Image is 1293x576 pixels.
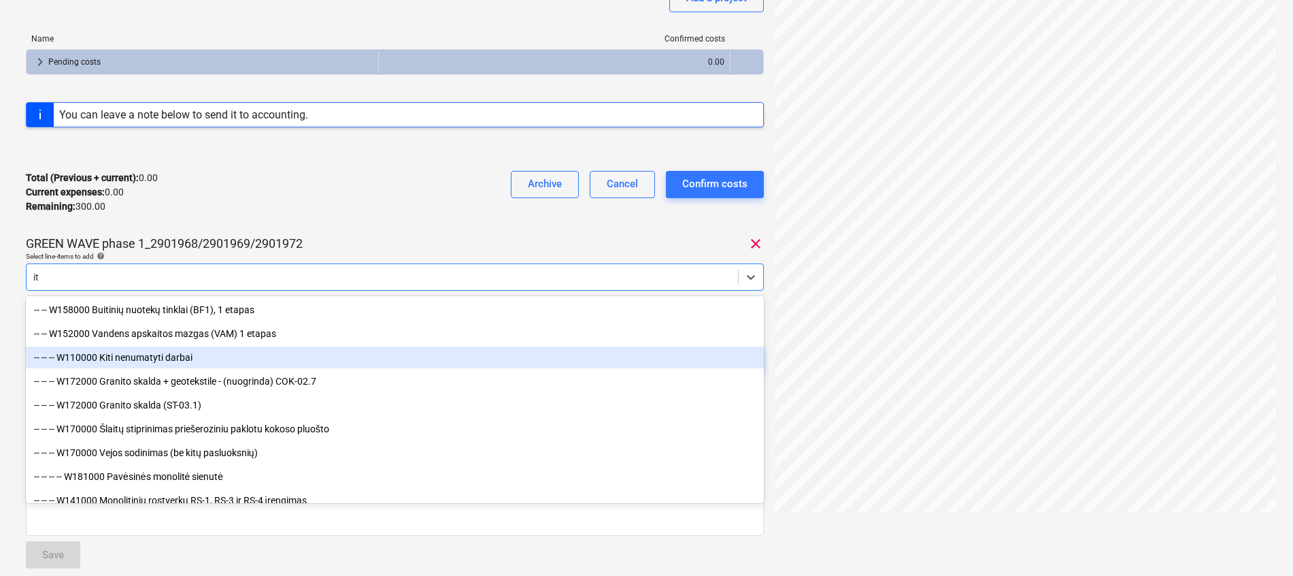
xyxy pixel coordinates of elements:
[528,175,562,193] div: Archive
[26,490,764,511] div: -- -- -- W141000 Monolitinių rostverkų RS-1, RS-3 ir RS-4 įrengimas
[666,171,764,198] button: Confirm costs
[26,252,764,261] div: Select line-items to add
[26,236,303,252] p: GREEN WAVE phase 1_2901968/2901969/2901972
[682,175,748,193] div: Confirm costs
[26,370,764,392] div: -- -- -- W172000 Granito skalda + geotekstile - (nuogrinda) COK-02.7
[26,199,105,214] p: 300.00
[26,34,379,44] div: Name
[379,34,732,44] div: Confirmed costs
[26,201,75,212] strong: Remaining :
[32,54,48,70] span: keyboard_arrow_right
[48,51,373,73] div: Pending costs
[59,108,308,121] div: You can leave a note below to send it to accounting.
[94,252,105,260] span: help
[26,347,764,368] div: -- -- -- W110000 Kiti nenumatyti darbai
[26,171,158,185] p: 0.00
[26,418,764,440] div: -- -- -- W170000 Šlaitų stiprinimas priešeroziniu paklotu kokoso pluošto
[1225,511,1293,576] iframe: Chat Widget
[26,466,764,487] div: -- -- -- -- W181000 Pavėsinės monolitė sienutė
[511,171,579,198] button: Archive
[748,236,764,252] span: clear
[384,51,725,73] div: 0.00
[26,323,764,345] div: -- -- W152000 Vandens apskaitos mazgas (VAM) 1 etapas
[26,394,764,416] div: -- -- -- W172000 Granito skalda (ST-03.1)
[26,442,764,464] div: -- -- -- W170000 Vejos sodinimas (be kitų pasluoksnių)
[590,171,655,198] button: Cancel
[26,299,764,321] div: -- -- W158000 Buitinių nuotekų tinklai (BF1), 1 etapas
[607,175,638,193] div: Cancel
[26,185,124,199] p: 0.00
[26,172,139,183] strong: Total (Previous + current) :
[26,187,105,197] strong: Current expenses :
